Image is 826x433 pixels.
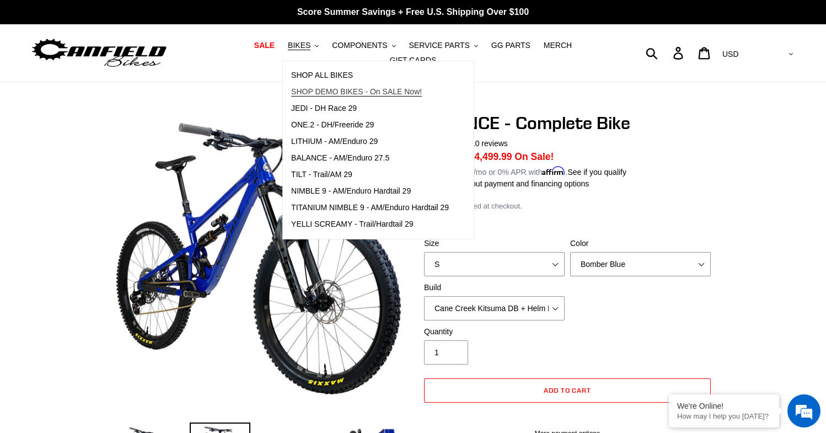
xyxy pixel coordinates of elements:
[421,201,714,212] div: calculated at checkout.
[181,6,207,32] div: Minimize live chat window
[409,41,469,50] span: SERVICE PARTS
[471,139,508,148] span: 10 reviews
[544,41,572,50] span: MERCH
[291,71,353,80] span: SHOP ALL BIKES
[288,41,310,50] span: BIKES
[424,378,711,403] button: Add to cart
[542,166,565,175] span: Affirm
[538,38,577,53] a: MERCH
[421,179,589,188] a: Learn more about payment and financing options
[469,151,512,162] span: $4,499.99
[390,56,437,65] span: GIFT CARDS
[544,386,592,394] span: Add to cart
[514,149,554,164] span: On Sale!
[291,170,352,179] span: TILT - Trail/AM 29
[291,137,378,146] span: LITHIUM - AM/Enduro 29
[283,84,457,100] a: SHOP DEMO BIKES - On SALE Now!
[424,326,565,338] label: Quantity
[282,38,324,53] button: BIKES
[283,100,457,117] a: JEDI - DH Race 29
[283,150,457,167] a: BALANCE - AM/Enduro 27.5
[486,38,536,53] a: GG PARTS
[570,238,711,249] label: Color
[291,153,389,163] span: BALANCE - AM/Enduro 27.5
[6,301,210,340] textarea: Type your message and hit 'Enter'
[291,120,374,130] span: ONE.2 - DH/Freeride 29
[421,164,626,178] p: Starting at /mo or 0% APR with .
[291,186,411,196] span: NIMBLE 9 - AM/Enduro Hardtail 29
[283,133,457,150] a: LITHIUM - AM/Enduro 29
[283,216,457,233] a: YELLI SCREAMY - Trail/Hardtail 29
[283,67,457,84] a: SHOP ALL BIKES
[384,53,442,68] a: GIFT CARDS
[35,55,63,83] img: d_696896380_company_1647369064580_696896380
[421,113,714,133] h1: BALANCE - Complete Bike
[677,402,771,410] div: We're Online!
[291,203,449,212] span: TITANIUM NIMBLE 9 - AM/Enduro Hardtail 29
[12,61,29,77] div: Navigation go back
[424,282,565,293] label: Build
[291,87,422,97] span: SHOP DEMO BIKES - On SALE Now!
[332,41,387,50] span: COMPONENTS
[567,168,626,177] a: See if you qualify - Learn more about Affirm Financing (opens in modal)
[283,183,457,200] a: NIMBLE 9 - AM/Enduro Hardtail 29
[283,200,457,216] a: TITANIUM NIMBLE 9 - AM/Enduro Hardtail 29
[424,238,565,249] label: Size
[74,62,202,76] div: Chat with us now
[291,104,357,113] span: JEDI - DH Race 29
[249,38,280,53] a: SALE
[326,38,401,53] button: COMPONENTS
[64,139,152,250] span: We're online!
[652,41,680,65] input: Search
[491,41,530,50] span: GG PARTS
[677,412,771,420] p: How may I help you today?
[254,41,275,50] span: SALE
[283,117,457,133] a: ONE.2 - DH/Freeride 29
[291,220,414,229] span: YELLI SCREAMY - Trail/Hardtail 29
[30,36,168,71] img: Canfield Bikes
[283,167,457,183] a: TILT - Trail/AM 29
[403,38,483,53] button: SERVICE PARTS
